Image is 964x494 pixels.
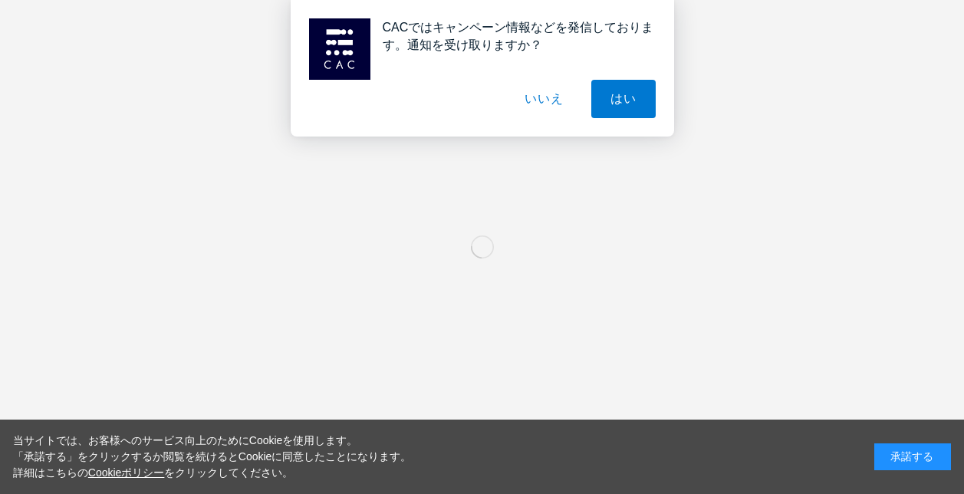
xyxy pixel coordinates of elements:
div: 当サイトでは、お客様へのサービス向上のためにCookieを使用します。 「承諾する」をクリックするか閲覧を続けるとCookieに同意したことになります。 詳細はこちらの をクリックしてください。 [13,433,412,481]
div: CACではキャンペーン情報などを発信しております。通知を受け取りますか？ [370,18,656,54]
button: はい [591,80,656,118]
button: いいえ [505,80,582,118]
img: notification icon [309,18,370,80]
a: Cookieポリシー [88,466,165,479]
div: 承諾する [874,443,951,470]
